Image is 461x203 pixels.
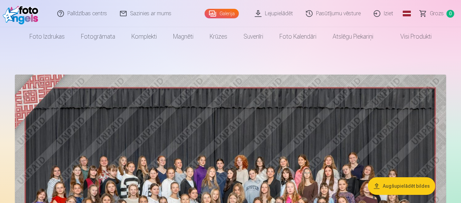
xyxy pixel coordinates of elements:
a: Magnēti [165,27,202,46]
span: 0 [446,10,454,18]
button: Augšupielādēt bildes [368,177,435,195]
a: Atslēgu piekariņi [324,27,381,46]
a: Suvenīri [235,27,271,46]
img: /fa1 [3,3,42,24]
a: Krūzes [202,27,235,46]
a: Komplekti [123,27,165,46]
a: Galerija [205,9,239,18]
a: Foto izdrukas [21,27,73,46]
a: Visi produkti [381,27,440,46]
a: Fotogrāmata [73,27,123,46]
a: Foto kalendāri [271,27,324,46]
span: Grozs [430,9,444,18]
